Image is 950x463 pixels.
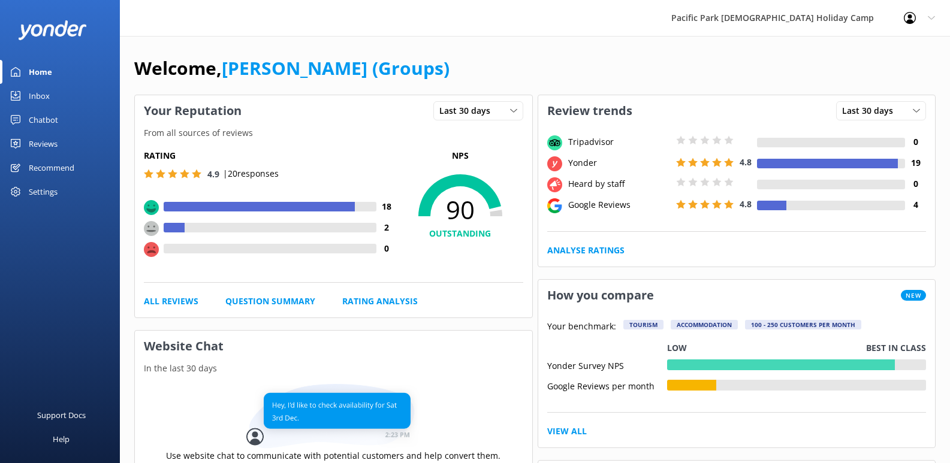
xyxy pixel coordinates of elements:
[905,198,926,211] h4: 4
[671,320,738,329] div: Accommodation
[376,242,397,255] h4: 0
[222,56,450,80] a: [PERSON_NAME] (Groups)
[18,20,87,40] img: yonder-white-logo.png
[397,195,523,225] span: 90
[901,290,926,301] span: New
[565,135,673,149] div: Tripadvisor
[29,132,58,156] div: Reviews
[623,320,664,329] div: Tourism
[538,280,663,311] h3: How you compare
[547,244,625,257] a: Analyse Ratings
[135,95,251,126] h3: Your Reputation
[135,362,532,375] p: In the last 30 days
[740,198,752,210] span: 4.8
[565,156,673,170] div: Yonder
[135,126,532,140] p: From all sources of reviews
[37,403,86,427] div: Support Docs
[207,168,219,180] span: 4.9
[376,221,397,234] h4: 2
[29,156,74,180] div: Recommend
[53,427,70,451] div: Help
[29,60,52,84] div: Home
[397,227,523,240] h4: OUTSTANDING
[667,341,687,355] p: Low
[905,177,926,190] h4: 0
[166,449,500,462] p: Use website chat to communicate with potential customers and help convert them.
[29,84,50,108] div: Inbox
[538,95,641,126] h3: Review trends
[565,198,673,211] div: Google Reviews
[144,149,397,162] h5: Rating
[29,180,58,204] div: Settings
[376,200,397,213] h4: 18
[565,177,673,190] div: Heard by staff
[842,104,900,117] span: Last 30 days
[745,320,861,329] div: 100 - 250 customers per month
[866,341,926,355] p: Best in class
[547,380,667,391] div: Google Reviews per month
[246,384,420,449] img: conversation...
[29,108,58,132] div: Chatbot
[135,331,532,362] h3: Website Chat
[342,295,418,308] a: Rating Analysis
[547,320,616,334] p: Your benchmark:
[547,425,587,438] a: View All
[547,359,667,370] div: Yonder Survey NPS
[225,295,315,308] a: Question Summary
[144,295,198,308] a: All Reviews
[740,156,752,168] span: 4.8
[905,156,926,170] h4: 19
[223,167,279,180] p: | 20 responses
[905,135,926,149] h4: 0
[397,149,523,162] p: NPS
[439,104,497,117] span: Last 30 days
[134,54,450,83] h1: Welcome,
